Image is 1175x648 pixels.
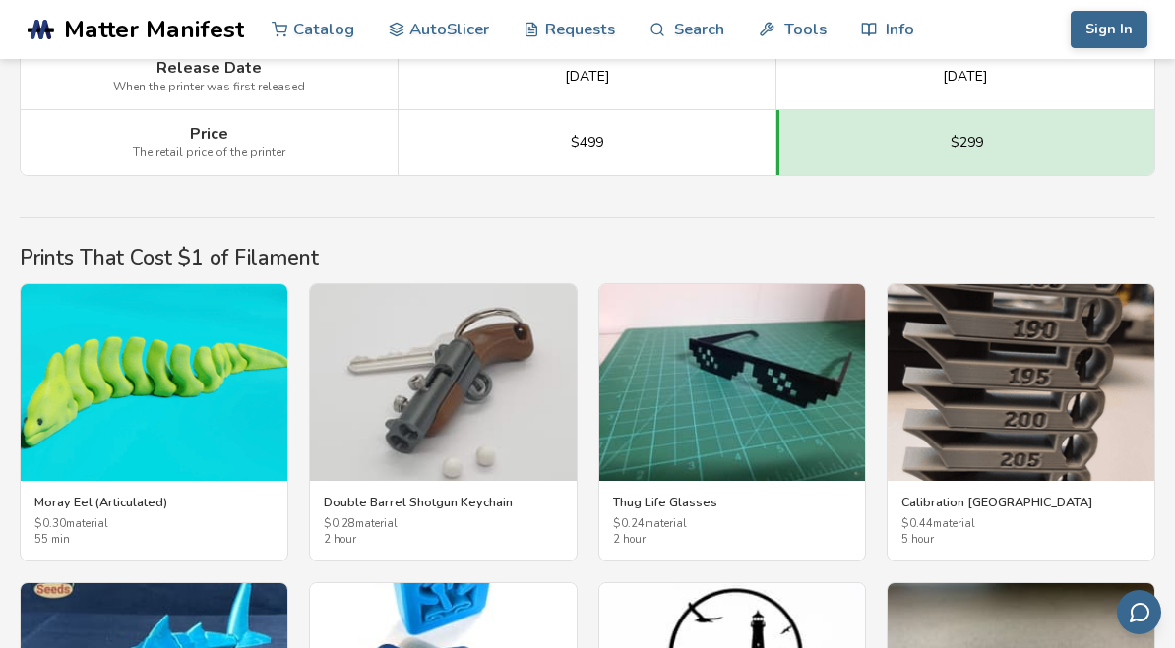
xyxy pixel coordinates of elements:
h2: Prints That Cost $1 of Filament [20,246,1155,269]
span: 55 min [34,534,274,547]
h3: Thug Life Glasses [613,495,852,510]
a: Thug Life GlassesThug Life Glasses$0.24material2 hour [598,283,867,561]
a: Calibration Temp TowerCalibration [GEOGRAPHIC_DATA]$0.44material5 hour [887,283,1155,561]
span: 5 hour [901,534,1141,547]
img: Moray Eel (Articulated) [21,284,287,481]
a: Double Barrel Shotgun KeychainDouble Barrel Shotgun Keychain$0.28material2 hour [309,283,578,561]
span: $ 0.30 material [34,518,274,531]
span: The retail price of the printer [133,147,285,160]
span: [DATE] [565,69,610,85]
span: Matter Manifest [64,16,244,43]
button: Sign In [1071,11,1147,48]
span: 2 hour [324,534,563,547]
span: 2 hour [613,534,852,547]
button: Send feedback via email [1117,590,1161,634]
span: When the printer was first released [113,81,305,94]
span: $ 0.28 material [324,518,563,531]
img: Calibration Temp Tower [888,284,1154,481]
span: Price [190,125,228,143]
a: Moray Eel (Articulated)Moray Eel (Articulated)$0.30material55 min [20,283,288,561]
span: Release Date [156,59,262,77]
span: $ 0.24 material [613,518,852,531]
span: $ 0.44 material [901,518,1141,531]
img: Thug Life Glasses [599,284,866,481]
img: Double Barrel Shotgun Keychain [310,284,577,481]
h3: Moray Eel (Articulated) [34,495,274,510]
h3: Calibration [GEOGRAPHIC_DATA] [901,495,1141,510]
span: $299 [951,135,983,150]
span: $499 [571,135,603,150]
h3: Double Barrel Shotgun Keychain [324,495,563,510]
span: [DATE] [943,69,988,85]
